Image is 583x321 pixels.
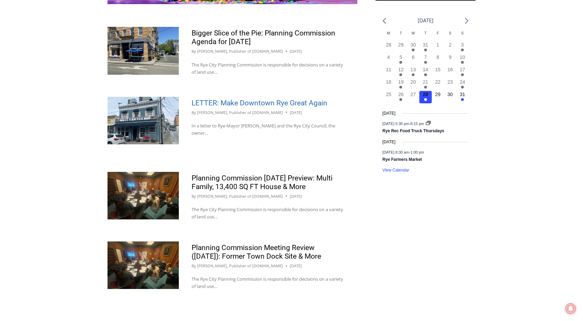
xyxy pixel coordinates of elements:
[382,41,395,54] button: 28
[448,67,453,72] time: 16
[456,91,469,103] button: 31 Has events
[398,42,404,48] time: 29
[461,49,464,51] em: Has events
[174,0,326,67] div: "I learned about the history of a place I’d honestly never considered even as a resident of [GEOG...
[435,92,441,97] time: 29
[290,263,302,269] time: [DATE]
[461,86,464,89] em: Has events
[444,41,456,54] button: 2
[387,31,390,35] span: M
[465,18,469,24] a: Next month
[448,92,453,97] time: 30
[398,79,404,85] time: 19
[192,193,196,199] span: By
[444,31,456,41] div: Saturday
[432,41,444,54] button: 1
[437,31,439,35] span: F
[2,71,68,97] span: Open Tues. - Sun. [PHONE_NUMBER]
[382,150,424,154] time: -
[382,150,409,154] span: [DATE] 8:30 am
[460,67,465,72] time: 17
[423,67,428,72] time: 14
[382,18,386,24] a: Previous month
[0,69,69,86] a: Open Tues. - Sun. [PHONE_NUMBER]
[456,31,469,41] div: Sunday
[432,54,444,66] button: 8
[432,66,444,79] button: 15
[192,61,345,76] p: The Rye City Planning Commission is responsible for decisions on a variety of land use…
[395,54,407,66] button: 5 Has events
[419,41,432,54] button: 31 Has events
[108,97,179,144] img: (PHOTO: The Town Dock on Purdy Street.)
[180,69,319,84] span: Intern @ [DOMAIN_NAME]
[460,54,465,60] time: 10
[437,42,439,48] time: 1
[108,27,179,74] a: (PHOTO: Sunrise Pizza on 7 Purdy Street. 88 Purchase is the adjacent building to the left. File p...
[395,91,407,103] button: 26 Has events
[382,122,409,126] span: [DATE] 5:30 pm
[382,110,396,117] time: [DATE]
[424,61,427,64] em: Has events
[456,66,469,79] button: 17 Has events
[437,54,439,60] time: 8
[424,49,427,51] em: Has events
[398,67,404,72] time: 12
[382,54,395,66] button: 4
[424,73,427,76] em: Has events
[419,31,432,41] div: Thursday
[192,99,327,107] a: LETTER: Make Downtown Rye Great Again
[192,48,196,54] span: By
[419,54,432,66] button: 7 Has events
[108,241,179,289] a: (PHOTO: The City of Rye Planning Commission in deliberations on Wainwright House's event approval...
[449,31,451,35] span: S
[456,79,469,91] button: 24 Has events
[387,54,390,60] time: 4
[410,122,424,126] span: 8:15 pm
[399,86,402,89] em: Has events
[460,92,465,97] time: 31
[460,79,465,85] time: 24
[382,128,444,134] a: Rye Rec Food Truck Thursdays
[399,73,402,76] em: Has events
[166,67,334,86] a: Intern @ [DOMAIN_NAME]
[382,168,409,173] a: View Calendar
[192,29,335,46] a: Bigger Slice of the Pie: Planning Commission Agenda for [DATE]
[432,79,444,91] button: 22
[382,66,395,79] button: 11
[423,79,428,85] time: 21
[444,54,456,66] button: 9
[407,79,419,91] button: 20
[419,66,432,79] button: 14 Has events
[411,31,415,35] span: W
[192,122,345,137] p: In a letter to Rye Mayor [PERSON_NAME] and the Rye City Council, the owner…
[290,48,302,54] time: [DATE]
[108,172,179,219] img: (PHOTO: The City of Rye Planning Commission in deliberations on Wainwright House's event approval...
[398,92,404,97] time: 26
[386,79,391,85] time: 18
[410,92,416,97] time: 27
[423,42,428,48] time: 31
[435,79,441,85] time: 22
[419,91,432,103] button: 28 Has events
[399,61,402,64] em: Has events
[386,67,391,72] time: 11
[410,42,416,48] time: 30
[407,54,419,66] button: 6
[400,54,402,60] time: 5
[400,31,402,35] span: T
[449,42,451,48] time: 2
[410,79,416,85] time: 20
[192,174,333,191] a: Planning Commission [DATE] Preview: Multi Family, 13,400 SQ FT House & More
[444,66,456,79] button: 16
[197,263,283,268] a: [PERSON_NAME], Publisher of [DOMAIN_NAME]
[395,41,407,54] button: 29
[418,16,433,25] li: [DATE]
[382,31,395,41] div: Monday
[407,66,419,79] button: 13 Has events
[461,31,464,35] span: S
[386,42,391,48] time: 28
[419,79,432,91] button: 21 Has events
[425,31,427,35] span: T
